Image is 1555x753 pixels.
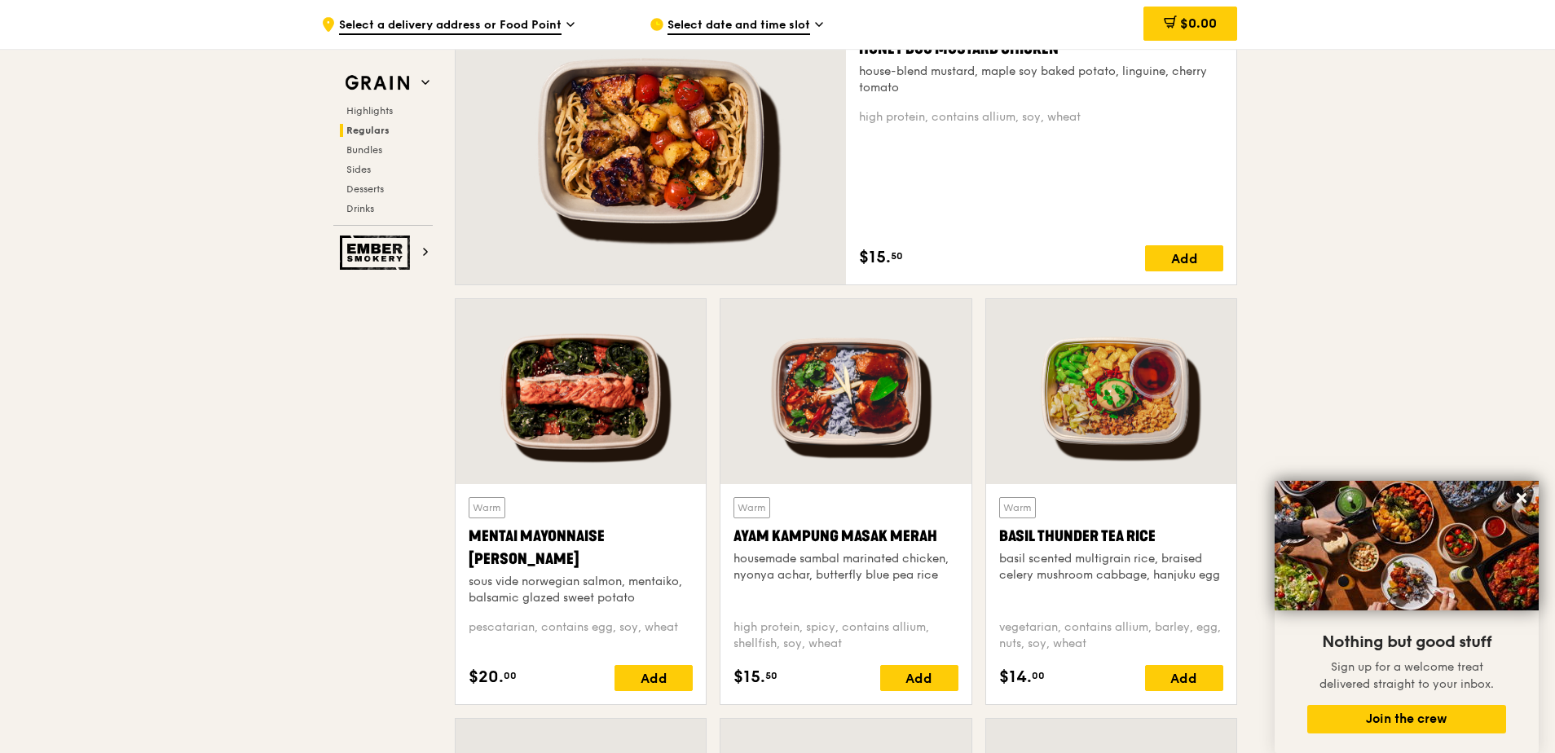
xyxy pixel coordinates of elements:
[469,574,693,606] div: sous vide norwegian salmon, mentaiko, balsamic glazed sweet potato
[859,64,1223,96] div: house-blend mustard, maple soy baked potato, linguine, cherry tomato
[1322,632,1491,652] span: Nothing but good stuff
[859,245,891,270] span: $15.
[615,665,693,691] div: Add
[339,17,562,35] span: Select a delivery address or Food Point
[346,183,384,195] span: Desserts
[340,68,415,98] img: Grain web logo
[765,669,777,682] span: 50
[346,203,374,214] span: Drinks
[1145,665,1223,691] div: Add
[1145,245,1223,271] div: Add
[733,665,765,689] span: $15.
[504,669,517,682] span: 00
[346,144,382,156] span: Bundles
[733,619,958,652] div: high protein, spicy, contains allium, shellfish, soy, wheat
[340,236,415,270] img: Ember Smokery web logo
[733,497,770,518] div: Warm
[880,665,958,691] div: Add
[1032,669,1045,682] span: 00
[1509,485,1535,511] button: Close
[891,249,903,262] span: 50
[999,525,1223,548] div: Basil Thunder Tea Rice
[1275,481,1539,610] img: DSC07876-Edit02-Large.jpeg
[667,17,810,35] span: Select date and time slot
[469,497,505,518] div: Warm
[469,619,693,652] div: pescatarian, contains egg, soy, wheat
[999,665,1032,689] span: $14.
[346,105,393,117] span: Highlights
[999,497,1036,518] div: Warm
[1180,15,1217,31] span: $0.00
[469,525,693,570] div: Mentai Mayonnaise [PERSON_NAME]
[999,619,1223,652] div: vegetarian, contains allium, barley, egg, nuts, soy, wheat
[733,525,958,548] div: Ayam Kampung Masak Merah
[1307,705,1506,733] button: Join the crew
[859,109,1223,125] div: high protein, contains allium, soy, wheat
[733,551,958,583] div: housemade sambal marinated chicken, nyonya achar, butterfly blue pea rice
[469,665,504,689] span: $20.
[999,551,1223,583] div: basil scented multigrain rice, braised celery mushroom cabbage, hanjuku egg
[346,125,390,136] span: Regulars
[1319,660,1494,691] span: Sign up for a welcome treat delivered straight to your inbox.
[859,37,1223,60] div: Honey Duo Mustard Chicken
[346,164,371,175] span: Sides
